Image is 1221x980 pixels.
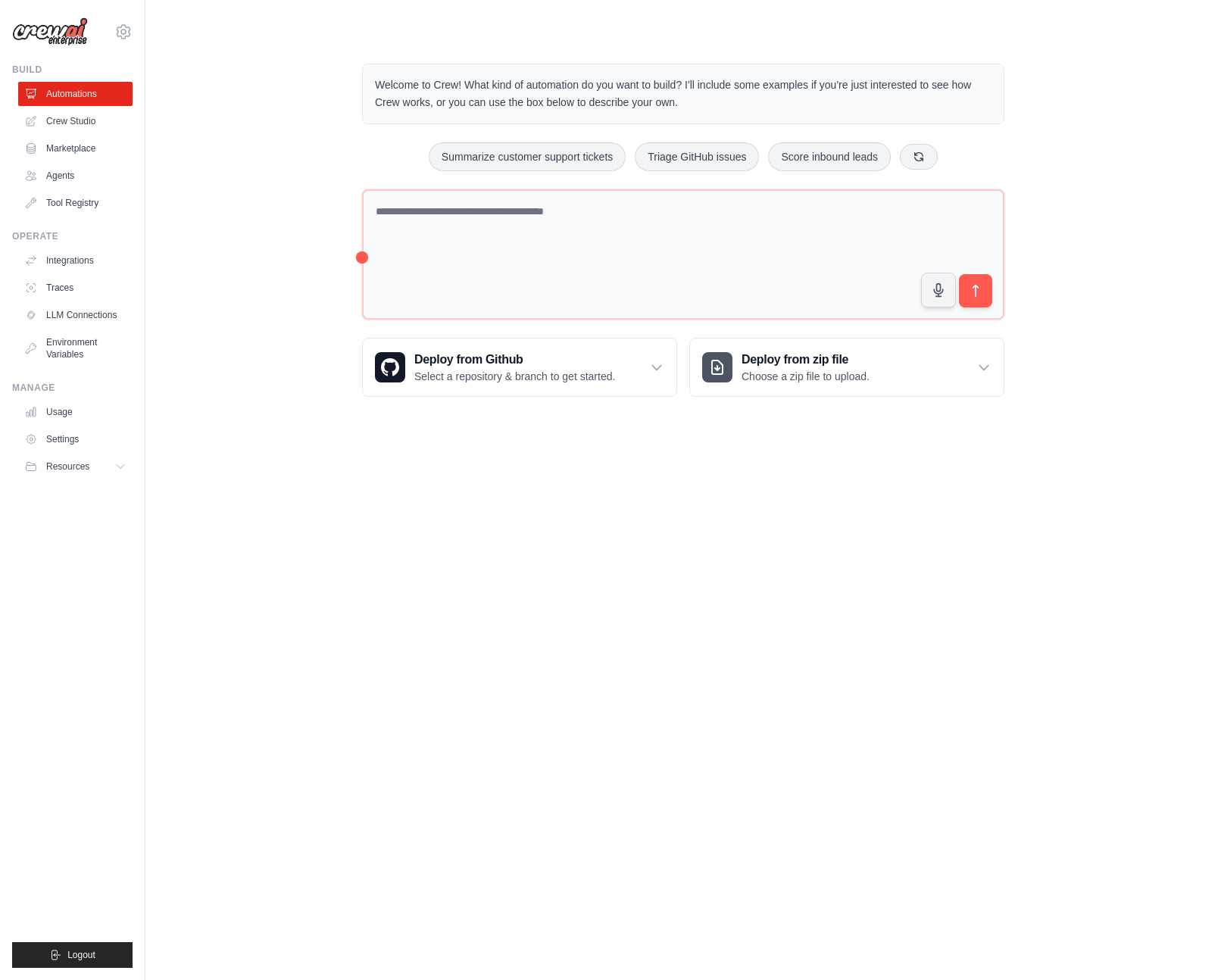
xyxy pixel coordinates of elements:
h3: Deploy from zip file [742,351,870,369]
a: Usage [18,400,133,424]
button: Resources [18,454,133,479]
a: Crew Studio [18,109,133,133]
img: Logo [12,17,88,46]
div: Operate [12,230,133,242]
a: Settings [18,427,133,451]
p: Choose a zip file to upload. [742,369,870,384]
a: Environment Variables [18,330,133,367]
div: Manage [12,382,133,394]
a: Tool Registry [18,191,133,215]
a: Traces [18,276,133,300]
span: Logout [67,949,95,961]
div: Build [12,64,133,76]
button: Score inbound leads [768,142,891,171]
a: Integrations [18,248,133,273]
p: Select a repository & branch to get started. [414,369,615,384]
a: Marketplace [18,136,133,161]
a: Automations [18,82,133,106]
a: Agents [18,164,133,188]
h3: Deploy from Github [414,351,615,369]
a: LLM Connections [18,303,133,327]
button: Triage GitHub issues [635,142,759,171]
button: Summarize customer support tickets [429,142,626,171]
p: Welcome to Crew! What kind of automation do you want to build? I'll include some examples if you'... [375,76,991,111]
button: Logout [12,942,133,968]
span: Resources [46,460,89,473]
